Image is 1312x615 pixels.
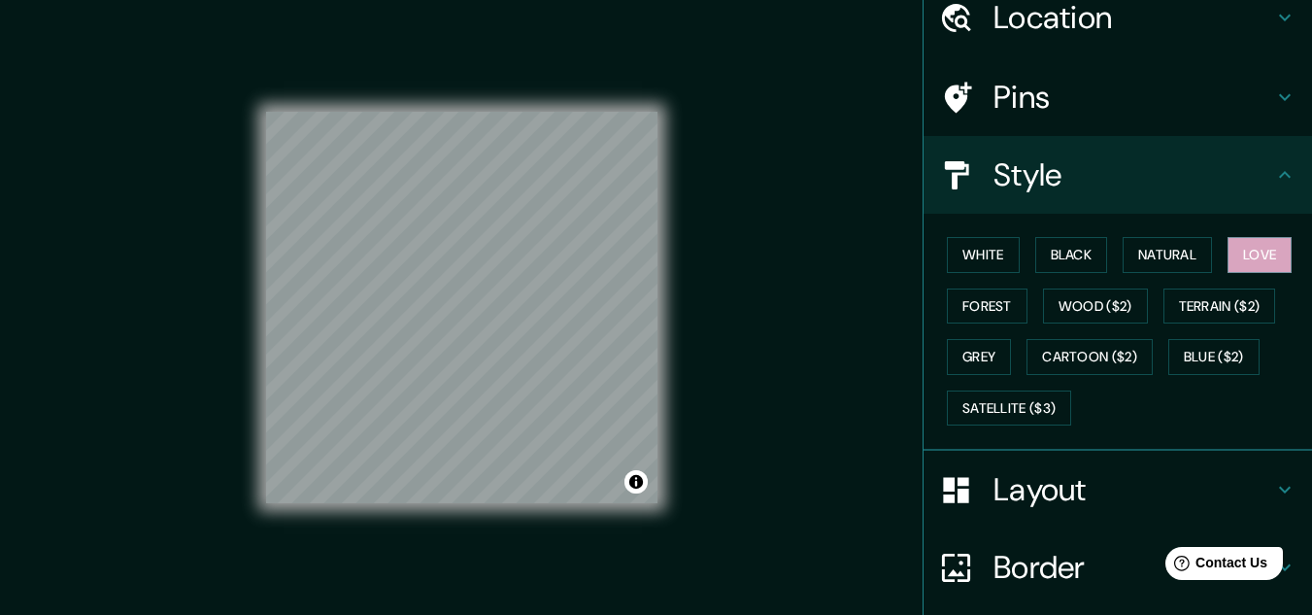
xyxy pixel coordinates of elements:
[924,451,1312,529] div: Layout
[993,470,1273,509] h4: Layout
[993,548,1273,587] h4: Border
[993,155,1273,194] h4: Style
[1163,289,1276,325] button: Terrain ($2)
[924,529,1312,606] div: Border
[947,339,1011,375] button: Grey
[993,78,1273,117] h4: Pins
[624,470,648,494] button: Toggle attribution
[924,58,1312,136] div: Pins
[1228,237,1292,273] button: Love
[1026,339,1153,375] button: Cartoon ($2)
[947,289,1027,325] button: Forest
[1035,237,1108,273] button: Black
[924,136,1312,214] div: Style
[1043,289,1148,325] button: Wood ($2)
[947,237,1020,273] button: White
[947,391,1071,427] button: Satellite ($3)
[1139,539,1291,594] iframe: Help widget launcher
[1123,237,1212,273] button: Natural
[266,112,657,503] canvas: Map
[1168,339,1260,375] button: Blue ($2)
